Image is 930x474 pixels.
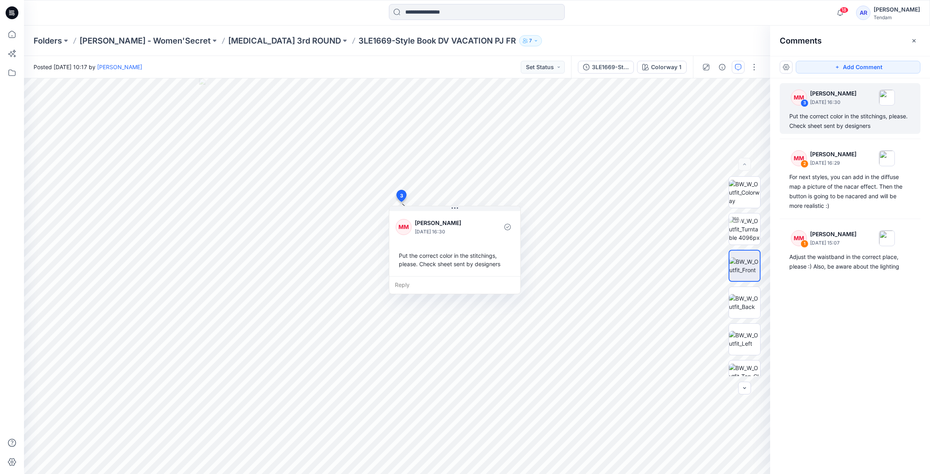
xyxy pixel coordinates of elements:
img: BW_W_Outfit_Back [729,294,760,311]
p: [DATE] 15:07 [810,239,856,247]
p: [PERSON_NAME] [810,149,856,159]
div: 3 [801,99,809,107]
button: 3LE1669-Style Book DV VACATION PJ FR [578,61,634,74]
p: 3LE1669-Style Book DV VACATION PJ FR [358,35,516,46]
a: Folders [34,35,62,46]
p: [DATE] 16:29 [810,159,856,167]
div: Colorway 1 [651,63,681,72]
img: BW_W_Outfit_Left [729,331,760,348]
img: BW_W_Outfit_Turntable 4096px [729,217,760,242]
div: [PERSON_NAME] [874,5,920,14]
div: AR [856,6,870,20]
button: Details [716,61,729,74]
div: MM [791,230,807,246]
span: Posted [DATE] 10:17 by [34,63,142,71]
button: Add Comment [796,61,920,74]
div: Reply [389,276,520,294]
span: 3 [400,192,403,199]
button: Colorway 1 [637,61,687,74]
img: BW_W_Outfit_Top_CloseUp [729,364,760,389]
p: [PERSON_NAME] [810,229,856,239]
span: 18 [840,7,848,13]
img: BW_W_Outfit_Front [729,257,760,274]
h2: Comments [780,36,822,46]
div: Tendam [874,14,920,20]
div: MM [791,150,807,166]
a: [PERSON_NAME] [97,64,142,70]
p: [PERSON_NAME] [810,89,856,98]
p: [DATE] 16:30 [415,228,480,236]
div: Put the correct color in the stitchings, please. Check sheet sent by designers [396,248,514,271]
div: MM [396,219,412,235]
div: 2 [801,160,809,168]
div: For next styles, you can add in the diffuse map a picture of the nacar effect. Then the button is... [789,172,911,211]
img: BW_W_Outfit_Colorway [729,180,760,205]
div: 3LE1669-Style Book DV VACATION PJ FR [592,63,629,72]
button: 7 [519,35,542,46]
a: [PERSON_NAME] - Women'Secret [80,35,211,46]
p: [DATE] 16:30 [810,98,856,106]
div: Put the correct color in the stitchings, please. Check sheet sent by designers [789,112,911,131]
div: Adjust the waistband in the correct place, please :) Also, be aware about the lighting [789,252,911,271]
div: 1 [801,240,809,248]
a: [MEDICAL_DATA] 3rd ROUND [228,35,341,46]
p: 7 [529,36,532,45]
p: [PERSON_NAME] [415,218,480,228]
div: MM [791,90,807,106]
